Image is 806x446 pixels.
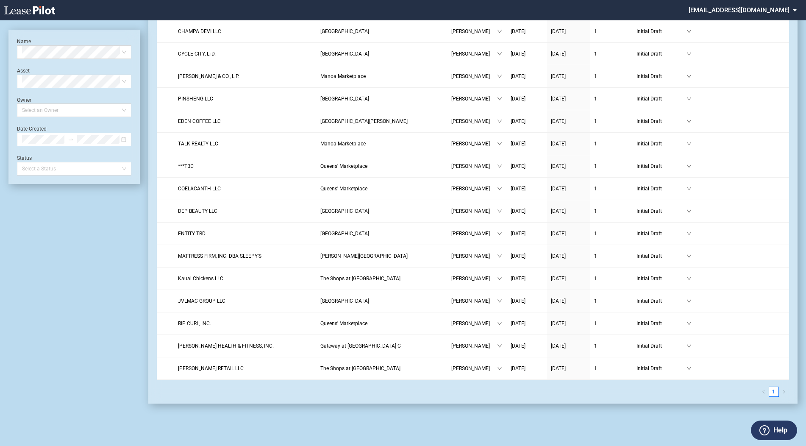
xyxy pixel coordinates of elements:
span: down [686,119,692,124]
span: Kunia Shopping Center [320,208,369,214]
li: Next Page [779,387,789,397]
span: Initial Draft [636,319,686,328]
span: TALK REALTY LLC [178,141,218,147]
span: Initial Draft [636,95,686,103]
a: TALK REALTY LLC [178,139,312,148]
a: Queens' Marketplace [320,319,443,328]
span: down [686,321,692,326]
a: [GEOGRAPHIC_DATA] [320,50,443,58]
a: 1 [594,229,628,238]
span: MATTRESS FIRM, INC. DBA SLEEPY’S [178,253,261,259]
span: EDEN COFFEE LLC [178,118,221,124]
span: down [686,231,692,236]
span: down [497,321,502,326]
button: left [759,387,769,397]
span: swap-right [68,137,74,142]
a: 1 [594,95,628,103]
span: Aikahi Park Shopping Center [320,96,369,102]
a: The Shops at [GEOGRAPHIC_DATA] [320,274,443,283]
label: Date Created [17,126,47,132]
label: Help [773,425,787,436]
a: 1 [594,50,628,58]
span: down [686,276,692,281]
span: down [686,141,692,146]
span: [DATE] [511,51,525,57]
a: EDEN COFFEE LLC [178,117,312,125]
span: PINSHENG LLC [178,96,213,102]
span: down [686,186,692,191]
span: ENTITY TBD [178,231,206,237]
span: 1 [594,321,597,326]
a: 1 [594,274,628,283]
a: 1 [594,319,628,328]
span: [DATE] [511,208,525,214]
span: [DATE] [551,141,566,147]
span: 1 [594,343,597,349]
span: [PERSON_NAME] [451,252,497,260]
a: [DATE] [551,252,586,260]
span: Initial Draft [636,72,686,81]
span: 1 [594,118,597,124]
span: down [497,29,502,34]
a: [PERSON_NAME] HEALTH & FITNESS, INC. [178,342,312,350]
a: 1 [594,162,628,170]
span: down [497,51,502,56]
span: [DATE] [551,28,566,34]
span: [DATE] [511,365,525,371]
span: [PERSON_NAME] [451,319,497,328]
a: 1 [594,184,628,193]
a: 1 [594,27,628,36]
span: down [686,74,692,79]
span: 1 [594,96,597,102]
a: [GEOGRAPHIC_DATA] [320,229,443,238]
a: [DATE] [551,27,586,36]
a: [DATE] [511,319,542,328]
span: 1 [594,208,597,214]
span: down [497,254,502,259]
span: CHAMPA DEVI LLC [178,28,221,34]
span: Initial Draft [636,184,686,193]
span: Initial Draft [636,27,686,36]
span: [DATE] [551,73,566,79]
span: Initial Draft [636,50,686,58]
span: [PERSON_NAME] [451,184,497,193]
a: [DATE] [511,297,542,305]
span: [DATE] [511,276,525,282]
span: [DATE] [511,343,525,349]
span: down [497,343,502,348]
span: [DATE] [511,253,525,259]
a: [DATE] [551,274,586,283]
span: [DATE] [511,298,525,304]
span: Initial Draft [636,274,686,283]
span: Gateway at Mililani Mauka - Building C [320,343,401,349]
span: down [497,298,502,304]
span: down [686,298,692,304]
a: MATTRESS FIRM, INC. DBA SLEEPY’S [178,252,312,260]
a: [DATE] [551,297,586,305]
a: COELACANTH LLC [178,184,312,193]
span: 1 [594,231,597,237]
a: ENTITY TBD [178,229,312,238]
span: down [686,96,692,101]
span: down [686,366,692,371]
span: Manoa Marketplace [320,141,366,147]
a: Gateway at [GEOGRAPHIC_DATA] C [320,342,443,350]
span: MELIN RETAIL LLC [178,365,244,371]
span: Kailua Shopping Center [320,51,369,57]
a: [DATE] [551,342,586,350]
a: Manoa Marketplace [320,139,443,148]
a: [DATE] [511,117,542,125]
label: Asset [17,68,30,74]
a: 1 [594,139,628,148]
a: [DATE] [511,72,542,81]
span: Queens' Marketplace [320,186,367,192]
span: CYCLE CITY, LTD. [178,51,216,57]
span: down [686,209,692,214]
a: 1 [594,117,628,125]
a: Queens' Marketplace [320,184,443,193]
span: [PERSON_NAME] [451,117,497,125]
a: CYCLE CITY, LTD. [178,50,312,58]
a: [DATE] [511,95,542,103]
a: [DATE] [551,72,586,81]
span: [DATE] [511,186,525,192]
